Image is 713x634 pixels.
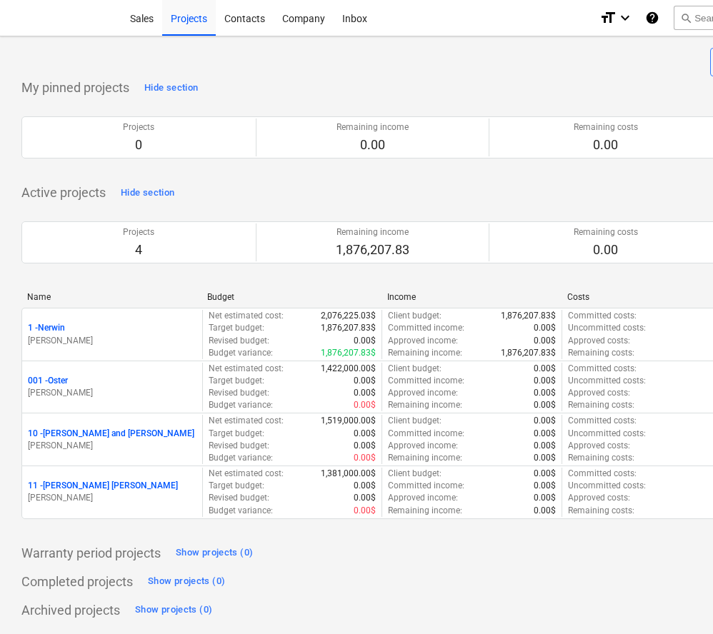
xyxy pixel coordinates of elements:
[388,468,442,480] p: Client budget :
[28,480,178,492] p: 11 - [PERSON_NAME] [PERSON_NAME]
[388,415,442,427] p: Client budget :
[209,492,269,504] p: Revised budget :
[321,363,376,375] p: 1,422,000.00$
[354,505,376,517] p: 0.00$
[209,505,273,517] p: Budget variance :
[388,375,464,387] p: Committed income :
[388,440,458,452] p: Approved income :
[568,505,634,517] p: Remaining costs :
[28,375,196,399] div: 001 -Oster[PERSON_NAME]
[144,570,229,593] button: Show projects (0)
[144,80,198,96] div: Hide section
[131,599,216,622] button: Show projects (0)
[568,440,630,452] p: Approved costs :
[21,602,120,619] p: Archived projects
[176,545,253,561] div: Show projects (0)
[321,347,376,359] p: 1,876,207.83$
[121,185,174,201] div: Hide section
[568,387,630,399] p: Approved costs :
[28,322,196,346] div: 1 -Nerwin[PERSON_NAME]
[534,335,556,347] p: 0.00$
[21,79,129,96] p: My pinned projects
[388,480,464,492] p: Committed income :
[21,545,161,562] p: Warranty period projects
[354,399,376,411] p: 0.00$
[574,136,638,154] p: 0.00
[354,375,376,387] p: 0.00$
[336,136,409,154] p: 0.00
[123,226,154,238] p: Projects
[28,375,68,387] p: 001 - Oster
[141,76,201,99] button: Hide section
[388,347,462,359] p: Remaining income :
[354,428,376,440] p: 0.00$
[354,480,376,492] p: 0.00$
[568,399,634,411] p: Remaining costs :
[209,347,273,359] p: Budget variance :
[534,363,556,375] p: 0.00$
[28,480,196,504] div: 11 -[PERSON_NAME] [PERSON_NAME][PERSON_NAME]
[354,492,376,504] p: 0.00$
[501,347,556,359] p: 1,876,207.83$
[388,335,458,347] p: Approved income :
[28,322,65,334] p: 1 - Nerwin
[336,226,409,238] p: Remaining income
[209,387,269,399] p: Revised budget :
[568,415,637,427] p: Committed costs :
[209,310,284,322] p: Net estimated cost :
[28,440,196,452] p: [PERSON_NAME]
[534,440,556,452] p: 0.00$
[534,480,556,492] p: 0.00$
[534,468,556,480] p: 0.00$
[336,121,409,134] p: Remaining income
[568,480,646,492] p: Uncommitted costs :
[568,347,634,359] p: Remaining costs :
[534,452,556,464] p: 0.00$
[135,602,212,618] div: Show projects (0)
[27,292,196,302] div: Name
[568,428,646,440] p: Uncommitted costs :
[574,121,638,134] p: Remaining costs
[28,428,194,440] p: 10 - [PERSON_NAME] and [PERSON_NAME]
[680,12,692,24] span: search
[209,335,269,347] p: Revised budget :
[209,415,284,427] p: Net estimated cost :
[568,492,630,504] p: Approved costs :
[568,322,646,334] p: Uncommitted costs :
[388,387,458,399] p: Approved income :
[321,468,376,480] p: 1,381,000.00$
[534,387,556,399] p: 0.00$
[209,440,269,452] p: Revised budget :
[388,363,442,375] p: Client budget :
[388,452,462,464] p: Remaining income :
[123,136,154,154] p: 0
[354,387,376,399] p: 0.00$
[209,322,264,334] p: Target budget :
[388,310,442,322] p: Client budget :
[388,505,462,517] p: Remaining income :
[388,428,464,440] p: Committed income :
[574,241,638,258] p: 0.00
[123,121,154,134] p: Projects
[574,226,638,238] p: Remaining costs
[209,468,284,480] p: Net estimated cost :
[388,492,458,504] p: Approved income :
[388,399,462,411] p: Remaining income :
[209,375,264,387] p: Target budget :
[28,335,196,347] p: [PERSON_NAME]
[534,415,556,427] p: 0.00$
[321,322,376,334] p: 1,876,207.83$
[209,399,273,411] p: Budget variance :
[148,573,225,590] div: Show projects (0)
[117,181,178,204] button: Hide section
[207,292,376,302] div: Budget
[21,573,133,590] p: Completed projects
[336,241,409,258] p: 1,876,207.83
[388,322,464,334] p: Committed income :
[534,428,556,440] p: 0.00$
[321,310,376,322] p: 2,076,225.03$
[534,375,556,387] p: 0.00$
[568,363,637,375] p: Committed costs :
[209,363,284,375] p: Net estimated cost :
[599,9,617,26] i: format_size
